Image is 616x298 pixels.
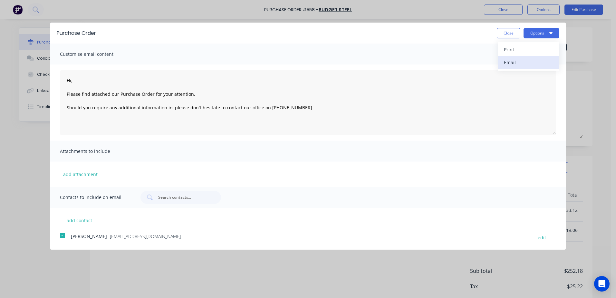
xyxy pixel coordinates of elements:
[534,233,550,242] button: edit
[158,194,211,201] input: Search contacts...
[497,28,520,38] button: Close
[504,45,553,54] div: Print
[60,147,131,156] span: Attachments to include
[498,43,559,56] button: Print
[60,215,99,225] button: add contact
[71,233,107,239] span: [PERSON_NAME]
[60,193,131,202] span: Contacts to include on email
[504,58,553,67] div: Email
[60,70,556,135] textarea: Hi, Please find attached our Purchase Order for your attention. Should you require any additional...
[60,50,131,59] span: Customise email content
[498,56,559,69] button: Email
[60,169,101,179] button: add attachment
[594,276,610,292] div: Open Intercom Messenger
[107,233,181,239] span: - [EMAIL_ADDRESS][DOMAIN_NAME]
[57,29,96,37] div: Purchase Order
[524,28,559,38] button: Options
